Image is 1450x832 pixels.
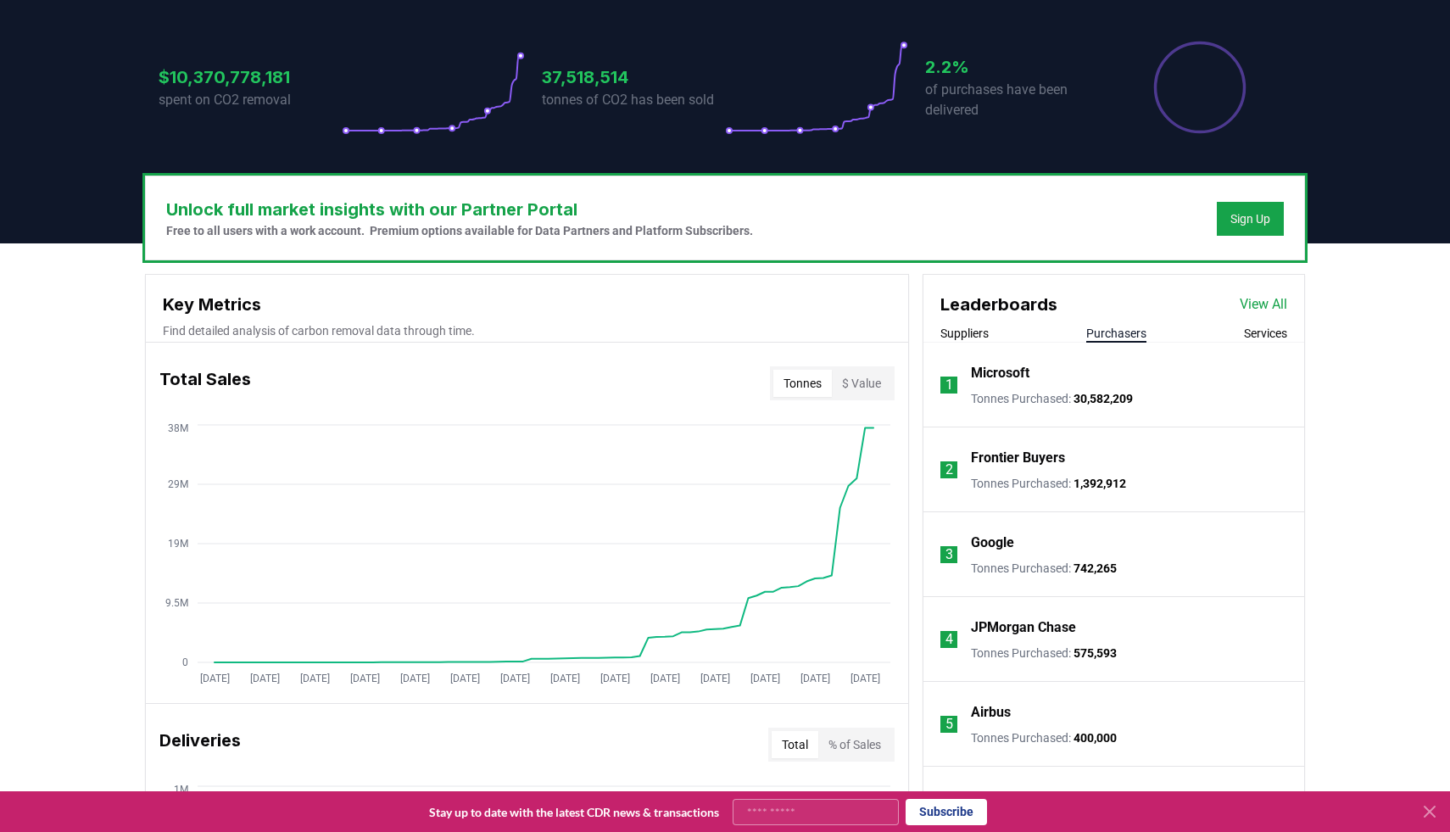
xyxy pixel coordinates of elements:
tspan: [DATE] [850,673,880,684]
tspan: [DATE] [450,673,480,684]
button: Total [772,731,818,758]
tspan: 1M [174,784,188,796]
a: Sign Up [1230,210,1270,227]
tspan: [DATE] [750,673,780,684]
tspan: 9.5M [165,597,188,609]
tspan: 0 [182,656,188,668]
tspan: 29M [168,478,188,490]
p: 5 [945,714,953,734]
span: 1,392,912 [1074,477,1126,490]
h3: 2.2% [925,54,1108,80]
p: Free to all users with a work account. Premium options available for Data Partners and Platform S... [166,222,753,239]
button: $ Value [832,370,891,397]
button: % of Sales [818,731,891,758]
tspan: [DATE] [600,673,630,684]
a: Airbus [971,702,1011,723]
tspan: [DATE] [300,673,330,684]
button: Sign Up [1217,202,1284,236]
p: of purchases have been delivered [925,80,1108,120]
a: JPMorgan Chase [971,617,1076,638]
p: spent on CO2 removal [159,90,342,110]
tspan: 19M [168,538,188,550]
p: 4 [945,629,953,650]
a: Microsoft [971,363,1029,383]
h3: Key Metrics [163,292,891,317]
tspan: [DATE] [200,673,230,684]
h3: Leaderboards [940,292,1057,317]
div: Percentage of sales delivered [1152,40,1247,135]
button: Purchasers [1086,325,1146,342]
span: 400,000 [1074,731,1117,745]
tspan: [DATE] [650,673,680,684]
h3: Unlock full market insights with our Partner Portal [166,197,753,222]
h3: Deliveries [159,728,241,762]
h3: $10,370,778,181 [159,64,342,90]
tspan: [DATE] [800,673,830,684]
tspan: [DATE] [250,673,280,684]
p: 1 [945,375,953,395]
tspan: [DATE] [550,673,580,684]
p: Tonnes Purchased : [971,390,1133,407]
p: Tonnes Purchased : [971,645,1117,662]
tspan: [DATE] [500,673,530,684]
span: 575,593 [1074,646,1117,660]
p: Tonnes Purchased : [971,475,1126,492]
tspan: 38M [168,422,188,434]
p: 2 [945,460,953,480]
p: 3 [945,544,953,565]
button: Services [1244,325,1287,342]
p: tonnes of CO2 has been sold [542,90,725,110]
h3: Total Sales [159,366,251,400]
a: View All [1240,294,1287,315]
button: Suppliers [940,325,989,342]
button: Tonnes [773,370,832,397]
tspan: [DATE] [350,673,380,684]
a: Frontier Buyers [971,448,1065,468]
a: Google [971,533,1014,553]
span: 742,265 [1074,561,1117,575]
p: Tonnes Purchased : [971,560,1117,577]
tspan: [DATE] [700,673,730,684]
tspan: [DATE] [400,673,430,684]
p: Find detailed analysis of carbon removal data through time. [163,322,891,339]
p: Tonnes Purchased : [971,729,1117,746]
span: 30,582,209 [1074,392,1133,405]
h3: 37,518,514 [542,64,725,90]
